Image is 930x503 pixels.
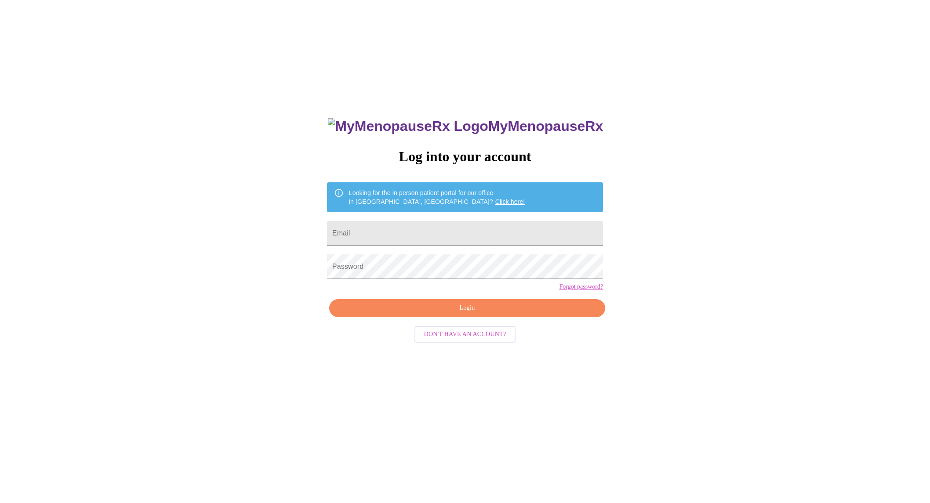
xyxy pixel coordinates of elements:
[339,303,595,314] span: Login
[559,283,603,290] a: Forgot password?
[328,118,603,134] h3: MyMenopauseRx
[414,326,516,343] button: Don't have an account?
[495,198,525,205] a: Click here!
[349,185,525,210] div: Looking for the in person patient portal for our office in [GEOGRAPHIC_DATA], [GEOGRAPHIC_DATA]?
[424,329,506,340] span: Don't have an account?
[328,118,488,134] img: MyMenopauseRx Logo
[329,299,605,317] button: Login
[412,329,518,337] a: Don't have an account?
[327,148,603,165] h3: Log into your account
